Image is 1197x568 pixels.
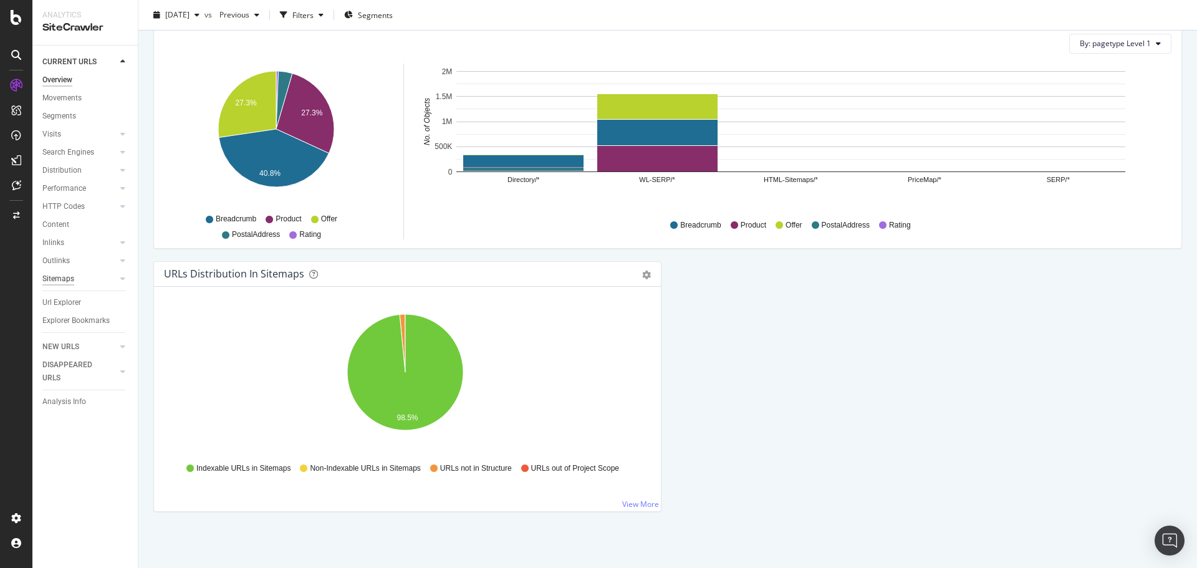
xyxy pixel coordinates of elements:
a: Content [42,218,129,231]
span: 2025 Sep. 5th [165,9,190,20]
div: HTTP Codes [42,200,85,213]
a: Explorer Bookmarks [42,314,129,327]
a: Url Explorer [42,296,129,309]
text: 27.3% [236,99,257,107]
a: Inlinks [42,236,117,249]
button: [DATE] [148,5,204,25]
a: Outlinks [42,254,117,267]
text: Directory/* [507,176,540,183]
svg: A chart. [164,307,647,451]
div: Search Engines [42,146,94,159]
a: Segments [42,110,129,123]
text: 40.8% [259,169,281,178]
text: 0 [448,168,453,176]
span: Rating [299,229,321,240]
button: By: pagetype Level 1 [1069,34,1171,54]
text: 98.5% [397,413,418,422]
div: Distribution [42,164,82,177]
span: PostalAddress [232,229,280,240]
div: DISAPPEARED URLS [42,359,105,385]
a: CURRENT URLS [42,55,117,69]
text: SERP/* [1047,176,1070,183]
text: 1M [442,117,453,126]
a: View More [622,499,659,509]
a: Search Engines [42,146,117,159]
div: Sitemaps [42,272,74,286]
div: Segments [42,110,76,123]
a: Sitemaps [42,272,117,286]
span: Offer [786,220,802,231]
text: 500K [435,142,452,151]
span: URLs not in Structure [440,463,512,474]
span: vs [204,9,214,20]
div: NEW URLS [42,340,79,354]
span: Previous [214,9,249,20]
a: DISAPPEARED URLS [42,359,117,385]
div: Outlinks [42,254,70,267]
a: Visits [42,128,117,141]
div: SiteCrawler [42,21,128,35]
a: NEW URLS [42,340,117,354]
span: Non-Indexable URLs in Sitemaps [310,463,420,474]
div: Analytics [42,10,128,21]
span: PostalAddress [822,220,870,231]
div: gear [642,271,651,279]
div: Explorer Bookmarks [42,314,110,327]
text: PriceMap/* [908,176,942,183]
div: Overview [42,74,72,87]
a: HTTP Codes [42,200,117,213]
a: Performance [42,182,117,195]
text: 27.3% [301,108,322,117]
svg: A chart. [167,64,385,208]
a: Analysis Info [42,395,129,408]
text: No. of Objects [423,98,431,145]
a: Distribution [42,164,117,177]
text: WL-SERP/* [639,176,675,183]
button: Previous [214,5,264,25]
div: Url Explorer [42,296,81,309]
span: Breadcrumb [216,214,256,224]
div: Performance [42,182,86,195]
a: Overview [42,74,129,87]
text: 2M [442,67,453,76]
div: Inlinks [42,236,64,249]
span: URLs out of Project Scope [531,463,619,474]
div: Movements [42,92,82,105]
div: Analysis Info [42,395,86,408]
div: Filters [292,9,314,20]
span: Rating [889,220,911,231]
span: Indexable URLs in Sitemaps [196,463,291,474]
span: Product [276,214,301,224]
button: Filters [275,5,329,25]
text: HTML-Sitemaps/* [764,176,819,183]
span: Product [741,220,766,231]
div: CURRENT URLS [42,55,97,69]
button: Segments [339,5,398,25]
span: By: pagetype Level 1 [1080,38,1151,49]
a: Movements [42,92,129,105]
span: Offer [321,214,337,224]
text: 1.5M [436,92,453,101]
div: URLs Distribution in Sitemaps [164,267,304,280]
div: Open Intercom Messenger [1155,526,1185,556]
span: Breadcrumb [680,220,721,231]
div: Visits [42,128,61,141]
svg: A chart. [419,64,1162,208]
div: Content [42,218,69,231]
span: Segments [358,9,393,20]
